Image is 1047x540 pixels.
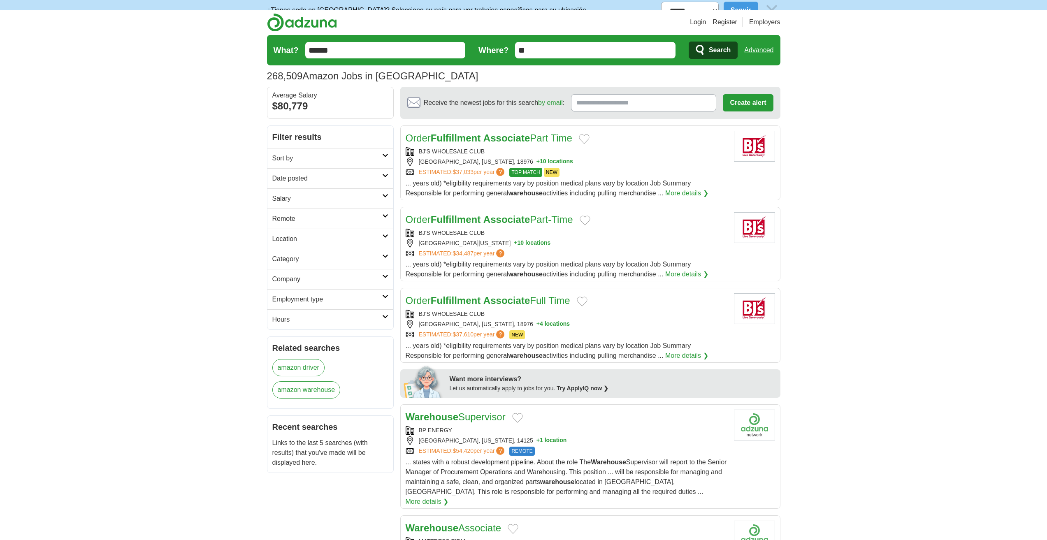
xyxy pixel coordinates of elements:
button: Seguir [724,2,758,19]
a: ESTIMATED:$37,033per year? [419,168,506,177]
a: ESTIMATED:$37,610per year? [419,330,506,339]
img: BJ's Wholesale Club, Inc. logo [734,293,775,324]
span: ... years old) *eligibility requirements vary by position medical plans vary by location Job Summ... [406,180,691,197]
img: apply-iq-scientist.png [404,365,443,398]
span: ... years old) *eligibility requirements vary by position medical plans vary by location Job Summ... [406,342,691,359]
button: Create alert [723,94,773,111]
strong: warehouse [508,190,543,197]
a: OrderFulfillment AssociateFull Time [406,295,570,306]
span: ? [496,330,504,338]
button: Search [689,42,738,59]
a: Company [267,269,393,289]
button: +1 location [536,436,567,445]
h2: Location [272,234,382,244]
a: OrderFulfillment AssociatePart Time [406,132,572,144]
p: Links to the last 5 searches (with results) that you've made will be displayed here. [272,438,388,468]
a: Register [713,17,737,27]
span: TOP MATCH [509,168,542,177]
span: + [514,239,517,248]
a: Employment type [267,289,393,309]
button: Add to favorite jobs [580,216,590,225]
p: ¿Tienes sede en [GEOGRAPHIC_DATA]? Seleccione su país para ver trabajos específicos para su ubica... [267,5,588,15]
strong: Warehouse [406,411,458,422]
h2: Remote [272,214,382,224]
a: Hours [267,309,393,329]
button: +4 locations [536,320,570,329]
strong: Associate [483,295,530,306]
a: WarehouseSupervisor [406,411,506,422]
span: Receive the newest jobs for this search : [424,98,564,108]
span: ? [496,168,504,176]
a: Category [267,249,393,269]
span: + [536,320,540,329]
button: Add to favorite jobs [579,134,590,144]
span: REMOTE [509,447,534,456]
span: NEW [544,168,559,177]
h2: Hours [272,315,382,324]
strong: Warehouse [406,522,458,533]
label: Where? [478,44,508,56]
a: ESTIMATED:$34,487per year? [419,249,506,258]
strong: warehouse [508,352,543,359]
span: $34,487 [453,250,474,257]
h2: Employment type [272,294,382,304]
a: Sort by [267,148,393,168]
div: [GEOGRAPHIC_DATA], [US_STATE], 18976 [406,158,727,166]
a: BJ'S WHOLESALE CLUB [419,311,485,317]
h2: Category [272,254,382,264]
label: What? [274,44,299,56]
strong: Associate [483,132,530,144]
button: Add to favorite jobs [508,524,518,534]
div: $80,779 [272,99,388,114]
span: + [536,158,540,166]
div: Let us automatically apply to jobs for you. [450,384,775,393]
a: BJ'S WHOLESALE CLUB [419,148,485,155]
span: ... states with a robust development pipeline. About the role The Supervisor will report to the S... [406,459,727,495]
span: 268,509 [267,69,303,83]
div: [GEOGRAPHIC_DATA], [US_STATE], 18976 [406,320,727,329]
strong: Fulfillment [431,295,481,306]
a: WarehouseAssociate [406,522,501,533]
button: Add to favorite jobs [512,413,523,423]
h2: Related searches [272,342,388,354]
strong: warehouse [508,271,543,278]
a: More details ❯ [665,351,708,361]
span: ? [496,249,504,257]
span: $37,033 [453,169,474,175]
span: ? [496,447,504,455]
strong: warehouse [540,478,575,485]
strong: Associate [483,214,530,225]
a: Advanced [744,42,773,58]
h2: Salary [272,194,382,204]
a: OrderFulfillment AssociatePart-Time [406,214,573,225]
img: icon_close_no_bg.svg [763,2,780,19]
button: +10 locations [514,239,550,248]
strong: Warehouse [591,459,626,466]
a: Employers [749,17,780,27]
strong: Fulfillment [431,214,481,225]
span: $54,420 [453,447,474,454]
img: BJ's Wholesale Club, Inc. logo [734,131,775,162]
a: amazon warehouse [272,381,341,399]
div: BP ENERGY [406,426,727,435]
img: BJ's Wholesale Club, Inc. logo [734,212,775,243]
img: Company logo [734,410,775,440]
a: More details ❯ [406,497,449,507]
a: Date posted [267,168,393,188]
h2: Sort by [272,153,382,163]
span: ... years old) *eligibility requirements vary by position medical plans vary by location Job Summ... [406,261,691,278]
a: Login [690,17,706,27]
a: ESTIMATED:$54,420per year? [419,447,506,456]
a: amazon driver [272,359,325,376]
a: Remote [267,209,393,229]
a: More details ❯ [665,269,708,279]
a: Try ApplyIQ now ❯ [557,385,608,392]
div: Want more interviews? [450,374,775,384]
span: NEW [509,330,525,339]
button: +10 locations [536,158,573,166]
a: Location [267,229,393,249]
div: [GEOGRAPHIC_DATA][US_STATE] [406,239,727,248]
div: Average Salary [272,92,388,99]
h1: Amazon Jobs in [GEOGRAPHIC_DATA] [267,70,478,81]
h2: Company [272,274,382,284]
